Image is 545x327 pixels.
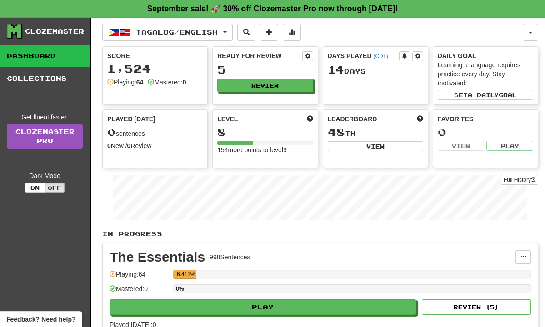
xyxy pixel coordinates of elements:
[438,141,485,151] button: View
[438,51,533,60] div: Daily Goal
[110,270,169,285] div: Playing: 64
[438,90,533,100] button: Seta dailygoal
[110,299,416,315] button: Play
[136,28,218,36] span: Tagalog / English
[183,79,186,86] strong: 0
[107,141,203,150] div: New / Review
[107,114,155,124] span: Played [DATE]
[102,24,233,41] button: Tagalog/English
[217,114,238,124] span: Level
[501,175,538,185] button: Full History
[25,27,84,36] div: Clozemaster
[107,125,116,138] span: 0
[217,64,313,75] div: 5
[438,60,533,88] div: Learning a language requires practice every day. Stay motivated!
[107,63,203,74] div: 1,524
[110,250,205,264] div: The Essentials
[283,24,301,41] button: More stats
[217,51,302,60] div: Ready for Review
[107,78,143,87] div: Playing:
[328,114,377,124] span: Leaderboard
[148,78,186,87] div: Mastered:
[176,270,196,279] div: 6.413%
[107,51,203,60] div: Score
[260,24,278,41] button: Add sentence to collection
[6,315,75,324] span: Open feedback widget
[328,51,399,60] div: Days Played
[486,141,533,151] button: Play
[307,114,313,124] span: Score more points to level up
[102,229,538,238] p: In Progress
[328,63,344,76] span: 14
[107,126,203,138] div: sentences
[328,141,423,151] button: View
[136,79,144,86] strong: 64
[468,92,499,98] span: a daily
[438,126,533,138] div: 0
[110,284,169,299] div: Mastered: 0
[7,171,83,180] div: Dark Mode
[217,79,313,92] button: Review
[7,124,83,149] a: ClozemasterPro
[237,24,255,41] button: Search sentences
[373,53,388,59] a: (CDT)
[417,114,423,124] span: This week in points, UTC
[217,126,313,138] div: 8
[217,145,313,154] div: 154 more points to level 9
[438,114,533,124] div: Favorites
[45,183,65,193] button: Off
[328,125,345,138] span: 48
[328,64,423,76] div: Day s
[127,142,131,149] strong: 0
[25,183,45,193] button: On
[328,126,423,138] div: th
[107,142,111,149] strong: 0
[147,4,398,13] strong: September sale! 🚀 30% off Clozemaster Pro now through [DATE]!
[210,253,250,262] div: 998 Sentences
[422,299,531,315] button: Review (5)
[7,113,83,122] div: Get fluent faster.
